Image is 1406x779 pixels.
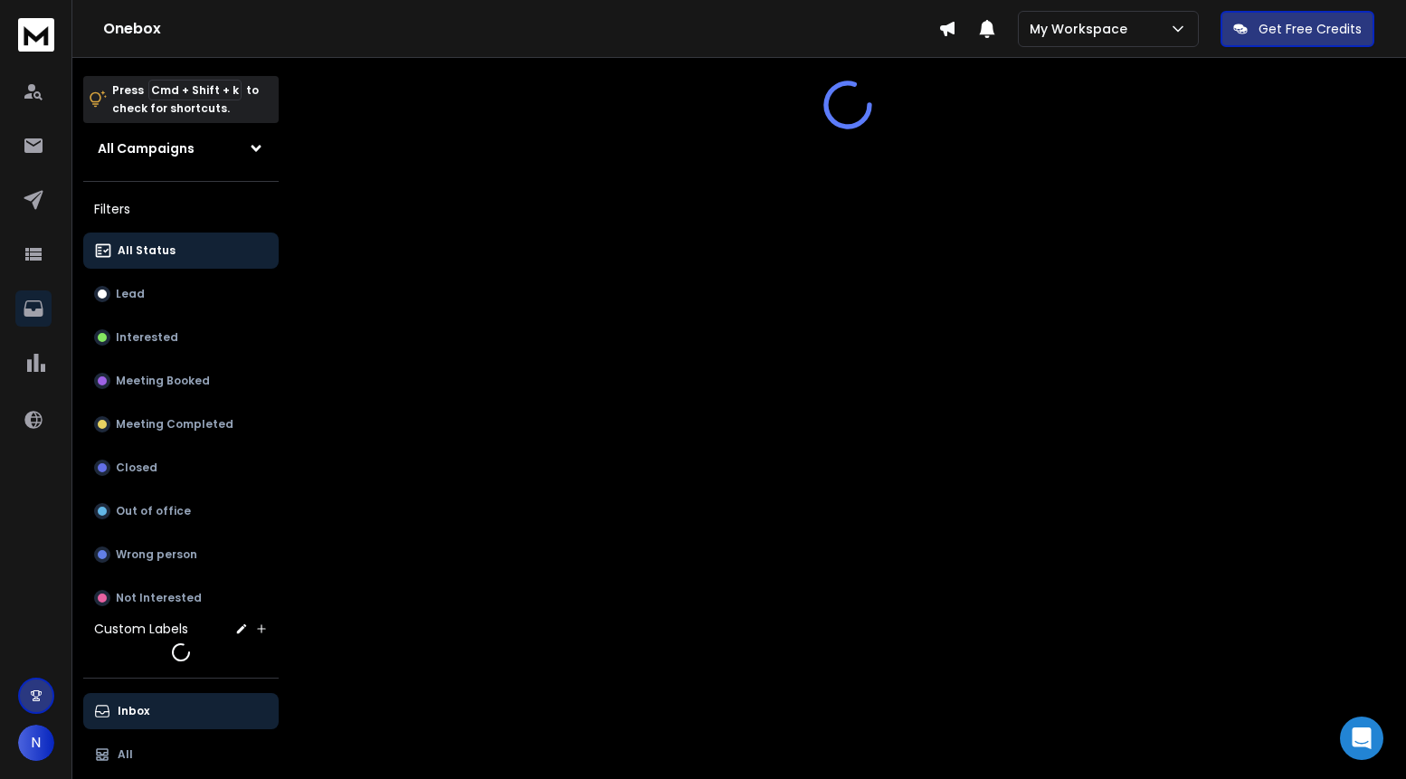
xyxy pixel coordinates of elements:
button: Meeting Completed [83,406,279,442]
button: Wrong person [83,537,279,573]
div: Open Intercom Messenger [1340,717,1383,760]
img: logo [18,18,54,52]
button: N [18,725,54,761]
button: All Campaigns [83,130,279,166]
p: Press to check for shortcuts. [112,81,259,118]
button: Out of office [83,493,279,529]
button: Not Interested [83,580,279,616]
p: Closed [116,461,157,475]
p: All [118,747,133,762]
h3: Filters [83,196,279,222]
p: Out of office [116,504,191,518]
p: Meeting Booked [116,374,210,388]
button: All [83,736,279,773]
p: Inbox [118,704,149,718]
p: Lead [116,287,145,301]
p: All Status [118,243,176,258]
button: Closed [83,450,279,486]
p: Interested [116,330,178,345]
p: Meeting Completed [116,417,233,432]
p: Wrong person [116,547,197,562]
h3: Custom Labels [94,620,188,638]
button: Lead [83,276,279,312]
button: Interested [83,319,279,356]
button: Inbox [83,693,279,729]
p: My Workspace [1030,20,1135,38]
span: Cmd + Shift + k [148,80,242,100]
p: Get Free Credits [1259,20,1362,38]
button: Get Free Credits [1221,11,1374,47]
p: Not Interested [116,591,202,605]
h1: All Campaigns [98,139,195,157]
button: Meeting Booked [83,363,279,399]
h1: Onebox [103,18,938,40]
button: All Status [83,233,279,269]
